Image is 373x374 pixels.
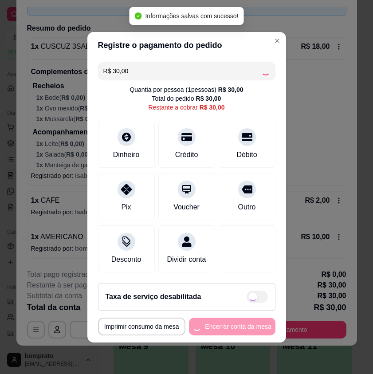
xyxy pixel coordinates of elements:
span: check-circle [134,12,141,20]
div: R$ 30,00 [196,94,221,103]
div: R$ 30,00 [200,103,225,112]
div: R$ 30,00 [218,85,243,94]
span: Informações salvas com sucesso! [145,12,238,20]
div: Desconto [111,254,141,265]
div: Crédito [175,150,198,160]
div: Restante a cobrar [148,103,224,112]
div: Voucher [173,202,200,213]
div: Dividir conta [167,254,206,265]
button: Imprimir consumo da mesa [98,318,185,335]
div: Loading [261,67,270,75]
input: Ex.: hambúrguer de cordeiro [103,62,261,80]
header: Registre o pagamento do pedido [87,32,286,59]
div: Outro [238,202,255,213]
div: Dinheiro [113,150,140,160]
div: Total do pedido [152,94,221,103]
div: Pix [121,202,131,213]
div: Quantia por pessoa ( 1 pessoas) [130,85,243,94]
h2: Taxa de serviço desabilitada [106,291,201,302]
div: Débito [236,150,257,160]
button: Close [270,34,284,48]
